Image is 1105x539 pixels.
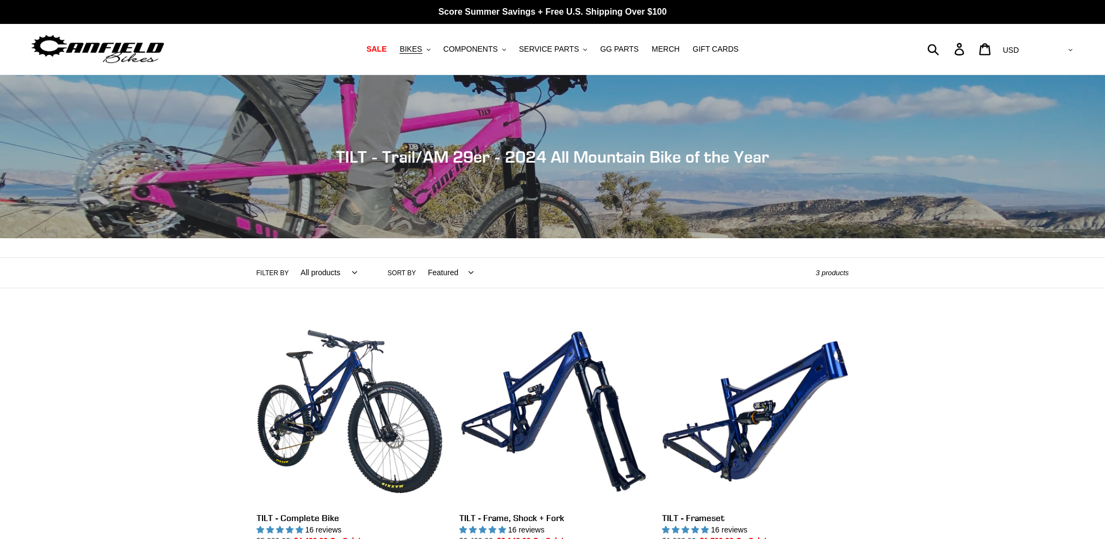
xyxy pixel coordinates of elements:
a: SALE [361,42,392,57]
button: COMPONENTS [438,42,511,57]
button: SERVICE PARTS [514,42,592,57]
span: SERVICE PARTS [519,45,579,54]
span: BIKES [399,45,422,54]
label: Sort by [388,268,416,278]
span: COMPONENTS [444,45,498,54]
input: Search [933,37,961,61]
a: MERCH [646,42,685,57]
span: MERCH [652,45,679,54]
span: SALE [366,45,386,54]
a: GG PARTS [595,42,644,57]
span: 3 products [816,269,849,277]
span: TILT - Trail/AM 29er - 2024 All Mountain Bike of the Year [336,147,769,166]
span: GG PARTS [600,45,639,54]
span: GIFT CARDS [692,45,739,54]
button: BIKES [394,42,435,57]
a: GIFT CARDS [687,42,744,57]
label: Filter by [257,268,289,278]
img: Canfield Bikes [30,32,166,66]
